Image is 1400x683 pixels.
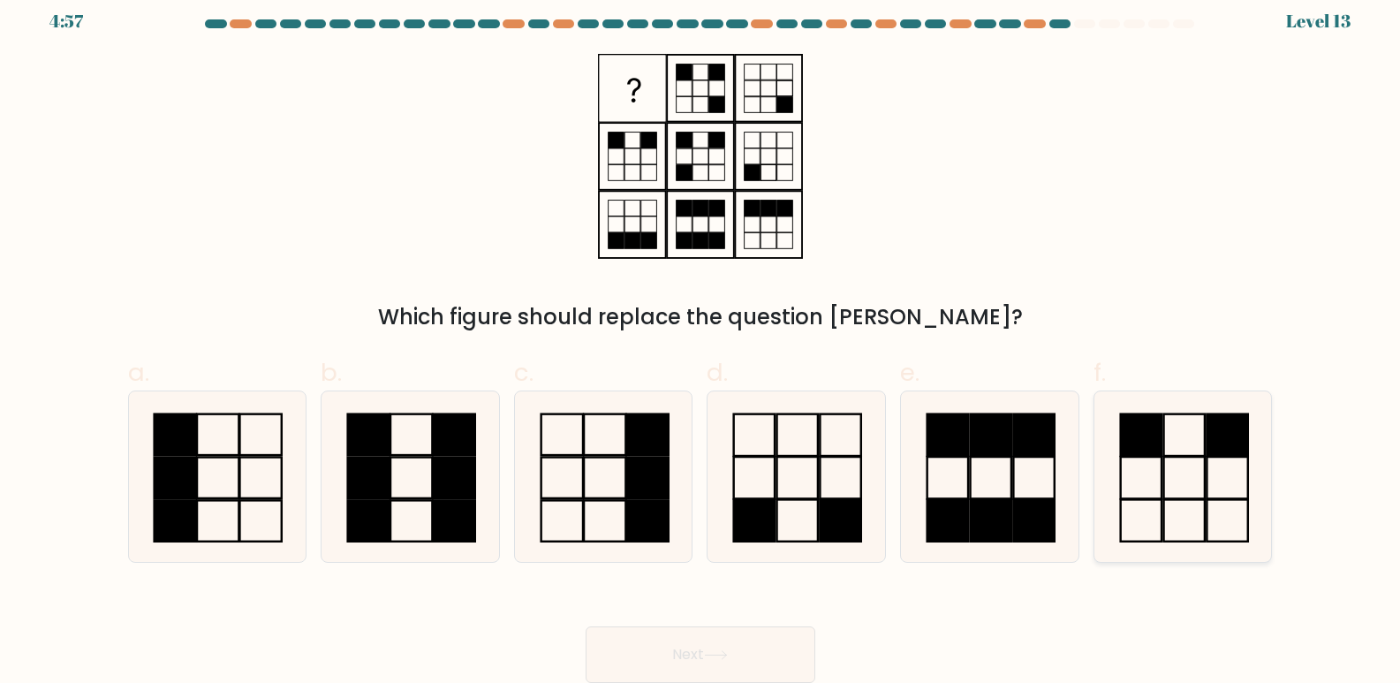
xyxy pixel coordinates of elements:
span: b. [321,355,342,390]
span: a. [128,355,149,390]
span: d. [707,355,728,390]
span: f. [1094,355,1106,390]
div: 4:57 [49,8,83,34]
div: Level 13 [1286,8,1351,34]
span: c. [514,355,534,390]
div: Which figure should replace the question [PERSON_NAME]? [139,301,1262,333]
span: e. [900,355,919,390]
button: Next [586,626,815,683]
